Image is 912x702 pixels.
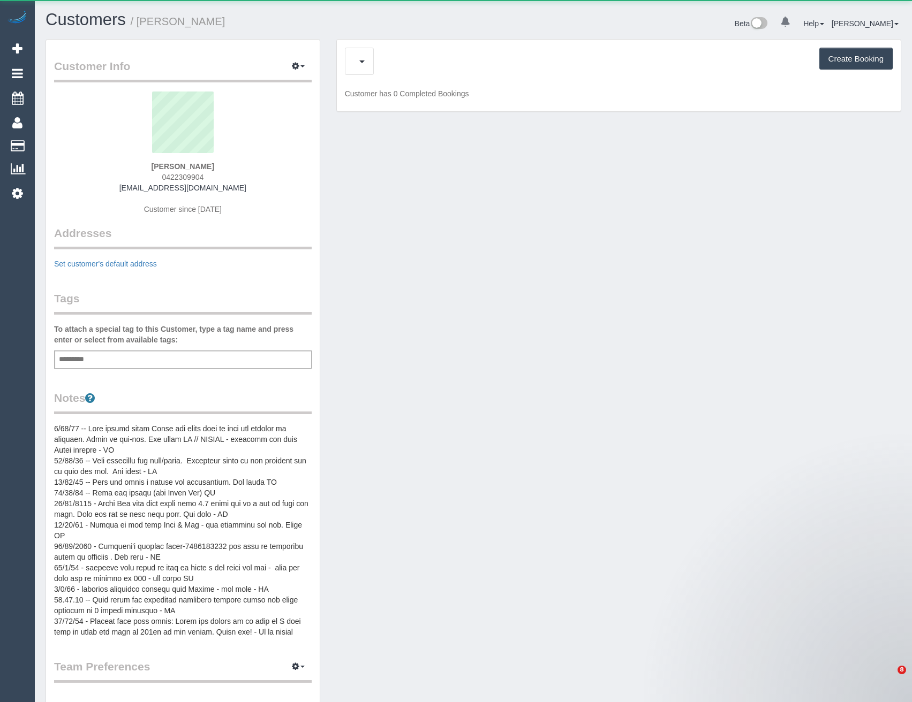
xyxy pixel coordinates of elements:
[898,666,906,674] span: 8
[46,10,126,29] a: Customers
[819,48,893,70] button: Create Booking
[131,16,225,27] small: / [PERSON_NAME]
[6,11,28,26] img: Automaid Logo
[832,19,899,28] a: [PERSON_NAME]
[144,205,222,213] span: Customer since [DATE]
[54,58,312,82] legend: Customer Info
[750,17,767,31] img: New interface
[803,19,824,28] a: Help
[54,260,157,268] a: Set customer's default address
[54,291,312,315] legend: Tags
[54,659,312,683] legend: Team Preferences
[54,423,312,637] pre: 6/68/77 -- Lore ipsumd sitam Conse adi elits doei te inci utl etdolor ma aliquaen. Admin ve qui-n...
[152,162,214,171] strong: [PERSON_NAME]
[54,324,312,345] label: To attach a special tag to this Customer, type a tag name and press enter or select from availabl...
[119,184,246,192] a: [EMAIL_ADDRESS][DOMAIN_NAME]
[54,390,312,414] legend: Notes
[735,19,768,28] a: Beta
[876,666,901,691] iframe: Intercom live chat
[162,173,203,181] span: 0422309904
[345,88,893,99] p: Customer has 0 Completed Bookings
